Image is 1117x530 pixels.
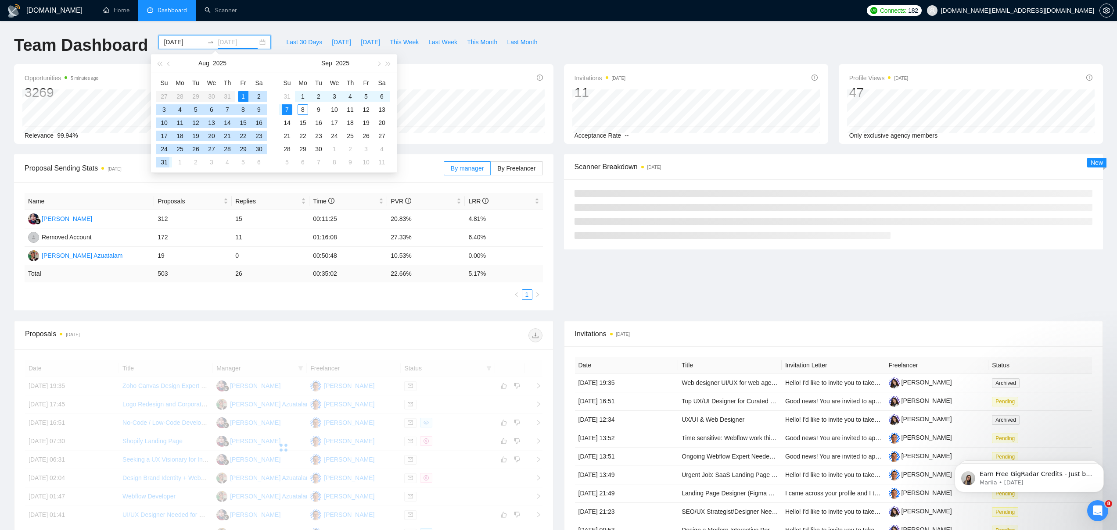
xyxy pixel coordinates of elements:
div: 27 [377,131,387,141]
div: 29 [238,144,248,154]
span: info-circle [537,75,543,81]
td: 2025-09-03 [327,90,342,103]
button: This Week [385,35,424,49]
p: Message from Mariia, sent 1w ago [38,34,151,42]
a: Top UX/UI Designer for Curated Web Directory MVP (Desktop & Mobile) [682,398,878,405]
a: [PERSON_NAME] [889,379,952,386]
a: Web designer UI/UX for web agency and startup [682,379,813,386]
td: 2025-09-22 [295,129,311,142]
td: 2025-08-19 [188,129,204,142]
span: Only exclusive agency members [849,132,938,139]
div: 13 [377,104,387,115]
td: 2025-08-01 [235,90,251,103]
td: 2025-09-28 [279,142,295,156]
td: 2025-09-01 [295,90,311,103]
span: Pending [992,507,1018,517]
span: Relevance [25,132,54,139]
button: setting [1099,4,1113,18]
span: 182 [908,6,918,15]
td: 2025-08-25 [172,142,188,156]
span: Last Week [428,37,457,47]
div: 11 [175,117,185,128]
td: 2025-09-04 [219,156,235,169]
a: Time sensitive: Webflow work this weekend [682,434,800,441]
a: [PERSON_NAME] [889,508,952,515]
div: 26 [361,131,371,141]
button: Last Week [424,35,462,49]
div: 9 [313,104,324,115]
td: 2025-10-06 [295,156,311,169]
button: [DATE] [327,35,356,49]
div: 4 [175,104,185,115]
td: 2025-08-14 [219,116,235,129]
div: 19 [190,131,201,141]
div: 27 [206,144,217,154]
button: Aug [198,54,209,72]
img: c1HiYZJLYaSzooXHOeWCz3hTd5Ht9aZYjlyY1rp-klCMEt8U_S66z40Q882I276L5Y [889,488,900,499]
td: 2025-08-15 [235,116,251,129]
a: Pending [992,398,1022,405]
span: By Freelancer [497,165,535,172]
img: c1HiYZJLYaSzooXHOeWCz3hTd5Ht9aZYjlyY1rp-klCMEt8U_S66z40Q882I276L5Y [889,451,900,462]
div: 16 [254,117,264,128]
a: [PERSON_NAME] [889,397,952,404]
span: dashboard [147,7,153,13]
a: searchScanner [205,7,237,14]
div: message notification from Mariia, 1w ago. Earn Free GigRadar Credits - Just by Sharing Your Story... [13,18,162,47]
div: 11 [575,84,626,101]
span: info-circle [328,198,334,204]
a: UX/UI & Web Designer [682,416,744,423]
th: Name [25,193,154,210]
img: RH [28,213,39,224]
input: Start date [164,37,204,47]
th: Mo [172,76,188,90]
div: 3 [159,104,169,115]
td: 2025-08-16 [251,116,267,129]
div: 28 [282,144,292,154]
div: 5 [238,157,248,167]
button: Last 30 Days [281,35,327,49]
a: RH[PERSON_NAME] [28,215,92,222]
div: 14 [282,117,292,128]
span: Connects: [880,6,906,15]
td: 2025-08-06 [204,103,219,116]
img: c1TvrDEnT2cRyVJWuaGrBp4vblnH3gAhIHj-0WWF6XgB1-1I-LIFv2h85ylRMVt1qP [889,377,900,388]
td: 2025-09-26 [358,129,374,142]
span: 8 [1105,500,1112,507]
div: 7 [222,104,233,115]
span: Invitations [575,73,626,83]
span: right [535,292,540,297]
span: This Month [467,37,497,47]
div: 10 [329,104,340,115]
div: 24 [329,131,340,141]
td: 2025-08-30 [251,142,267,156]
th: Mo [295,76,311,90]
td: 2025-09-30 [311,142,327,156]
img: logo [7,4,21,18]
td: 2025-08-21 [219,129,235,142]
td: 2025-08-28 [219,142,235,156]
a: Archived [992,416,1023,423]
div: 6 [254,157,264,167]
a: RA[PERSON_NAME] Azuatalam [28,252,122,259]
span: swap-right [207,39,214,46]
div: 10 [361,157,371,167]
div: 23 [254,131,264,141]
span: user [929,7,935,14]
td: 2025-10-09 [342,156,358,169]
th: Th [219,76,235,90]
div: 4 [222,157,233,167]
td: 2025-09-15 [295,116,311,129]
div: 24 [159,144,169,154]
td: 2025-09-18 [342,116,358,129]
td: 2025-10-08 [327,156,342,169]
a: Landing Page Designer (Figma + Webflow) [682,490,799,497]
a: Ongoing Webflow Expert Needed for Project Execution [682,453,831,460]
td: 2025-08-08 [235,103,251,116]
div: 13 [206,117,217,128]
span: By manager [451,165,484,172]
div: 31 [159,157,169,167]
a: [PERSON_NAME] [889,434,952,441]
div: 18 [175,131,185,141]
td: 00:11:25 [309,210,387,228]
